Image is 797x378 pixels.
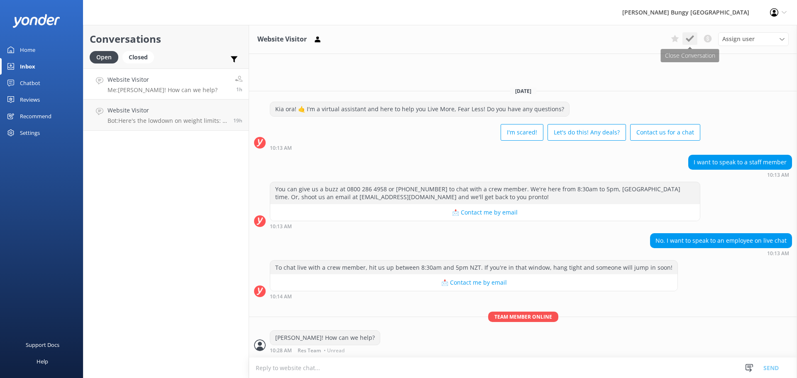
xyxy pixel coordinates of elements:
[270,182,700,204] div: You can give us a buzz at 0800 286 4958 or [PHONE_NUMBER] to chat with a crew member. We're here ...
[108,75,218,84] h4: Website Visitor
[20,58,35,75] div: Inbox
[510,88,536,95] span: [DATE]
[20,124,40,141] div: Settings
[650,234,792,248] div: No. I want to speak to an employee on live chat
[767,173,789,178] strong: 10:13 AM
[20,108,51,124] div: Recommend
[688,172,792,178] div: Oct 03 2025 10:13am (UTC +13:00) Pacific/Auckland
[270,261,677,275] div: To chat live with a crew member, hit us up between 8:30am and 5pm NZT. If you're in that window, ...
[650,250,792,256] div: Oct 03 2025 10:13am (UTC +13:00) Pacific/Auckland
[90,51,118,63] div: Open
[270,274,677,291] button: 📩 Contact me by email
[12,14,60,28] img: yonder-white-logo.png
[270,348,292,353] strong: 10:28 AM
[718,32,789,46] div: Assign User
[270,224,292,229] strong: 10:13 AM
[90,31,242,47] h2: Conversations
[270,331,380,345] div: [PERSON_NAME]! How can we help?
[122,52,158,61] a: Closed
[270,294,292,299] strong: 10:14 AM
[501,124,543,141] button: I'm scared!
[270,204,700,221] button: 📩 Contact me by email
[236,86,242,93] span: Oct 03 2025 10:28am (UTC +13:00) Pacific/Auckland
[689,155,792,169] div: I want to speak to a staff member
[20,75,40,91] div: Chatbot
[233,117,242,124] span: Oct 02 2025 04:24pm (UTC +13:00) Pacific/Auckland
[83,100,249,131] a: Website VisitorBot:Here's the lowdown on weight limits: - Kawarau Bridge Bungy: 35kg min/235kg ma...
[270,293,678,299] div: Oct 03 2025 10:14am (UTC +13:00) Pacific/Auckland
[548,124,626,141] button: Let's do this! Any deals?
[298,348,321,353] span: Res Team
[324,348,345,353] span: • Unread
[767,251,789,256] strong: 10:13 AM
[722,34,755,44] span: Assign user
[37,353,48,370] div: Help
[108,86,218,94] p: Me: [PERSON_NAME]! How can we help?
[270,223,700,229] div: Oct 03 2025 10:13am (UTC +13:00) Pacific/Auckland
[90,52,122,61] a: Open
[270,102,569,116] div: Kia ora! 🤙 I'm a virtual assistant and here to help you Live More, Fear Less! Do you have any que...
[257,34,307,45] h3: Website Visitor
[108,117,227,124] p: Bot: Here's the lowdown on weight limits: - Kawarau Bridge Bungy: 35kg min/235kg max - Kawarau Zi...
[270,145,700,151] div: Oct 03 2025 10:13am (UTC +13:00) Pacific/Auckland
[488,312,558,322] span: Team member online
[630,124,700,141] button: Contact us for a chat
[108,106,227,115] h4: Website Visitor
[270,347,380,353] div: Oct 03 2025 10:28am (UTC +13:00) Pacific/Auckland
[20,41,35,58] div: Home
[122,51,154,63] div: Closed
[26,337,59,353] div: Support Docs
[270,146,292,151] strong: 10:13 AM
[20,91,40,108] div: Reviews
[83,68,249,100] a: Website VisitorMe:[PERSON_NAME]! How can we help?1h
